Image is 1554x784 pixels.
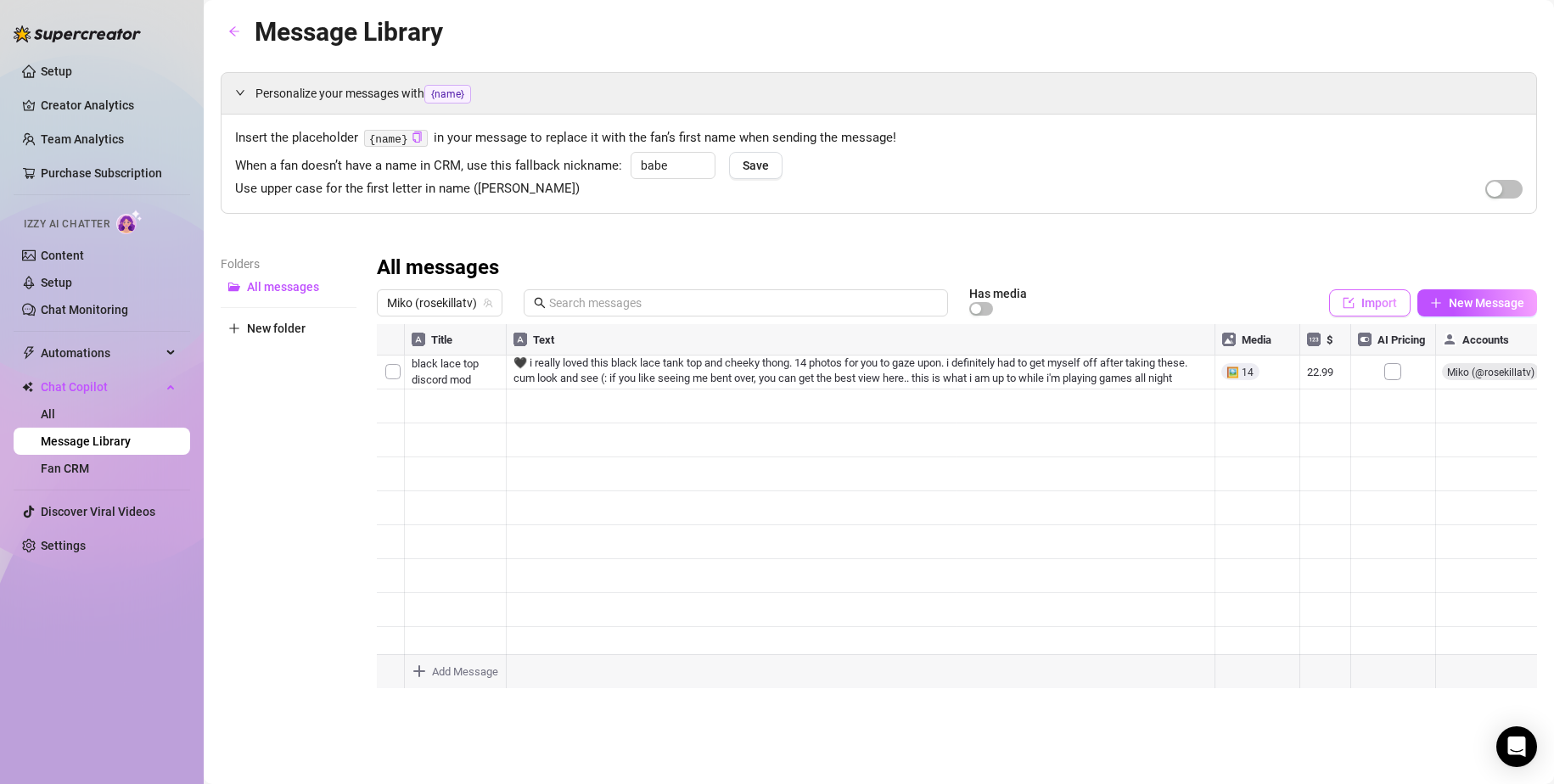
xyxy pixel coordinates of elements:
[41,64,72,78] a: Setup
[377,255,499,282] h3: All messages
[255,12,443,52] article: Message Library
[412,132,423,144] button: Click to Copy
[969,288,1027,299] article: Has media
[41,249,84,262] a: Content
[483,298,493,308] span: team
[247,322,306,335] span: New folder
[1417,289,1537,316] button: New Message
[221,273,356,300] button: All messages
[247,280,319,294] span: All messages
[235,128,1523,148] span: Insert the placeholder in your message to replace it with the fan’s first name when sending the m...
[1430,297,1442,309] span: plus
[235,156,622,176] span: When a fan doesn’t have a name in CRM, use this fallback nickname:
[729,152,783,179] button: Save
[41,373,161,400] span: Chat Copilot
[41,434,131,448] a: Message Library
[41,339,161,367] span: Automations
[116,210,143,234] img: AI Chatter
[22,346,36,360] span: thunderbolt
[364,130,428,148] code: {name}
[549,294,938,312] input: Search messages
[41,505,155,518] a: Discover Viral Videos
[424,85,471,104] span: {name}
[41,92,177,119] a: Creator Analytics
[221,255,356,273] article: Folders
[22,381,33,393] img: Chat Copilot
[255,84,1523,104] span: Personalize your messages with
[412,132,423,143] span: copy
[41,166,162,180] a: Purchase Subscription
[1361,296,1397,310] span: Import
[228,322,240,334] span: plus
[228,25,240,37] span: arrow-left
[235,179,580,199] span: Use upper case for the first letter in name ([PERSON_NAME])
[41,407,55,421] a: All
[387,290,492,316] span: Miko (rosekillatv)
[228,281,240,293] span: folder-open
[14,25,141,42] img: logo-BBDzfeDw.svg
[41,462,89,475] a: Fan CRM
[221,315,356,342] button: New folder
[1329,289,1411,316] button: Import
[1449,296,1524,310] span: New Message
[41,539,86,552] a: Settings
[24,216,109,232] span: Izzy AI Chatter
[743,159,769,172] span: Save
[1343,297,1355,309] span: import
[41,132,124,146] a: Team Analytics
[41,276,72,289] a: Setup
[534,297,546,309] span: search
[1496,726,1537,767] div: Open Intercom Messenger
[41,303,128,316] a: Chat Monitoring
[222,73,1536,114] div: Personalize your messages with{name}
[235,87,245,98] span: expanded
